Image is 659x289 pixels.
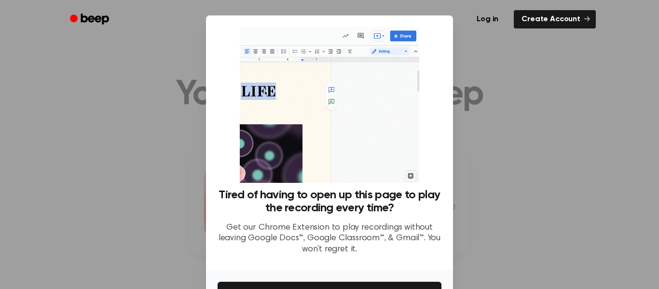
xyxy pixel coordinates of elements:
[240,27,419,183] img: Beep extension in action
[218,189,441,215] h3: Tired of having to open up this page to play the recording every time?
[467,8,508,30] a: Log in
[218,222,441,255] p: Get our Chrome Extension to play recordings without leaving Google Docs™, Google Classroom™, & Gm...
[514,10,596,28] a: Create Account
[63,10,118,29] a: Beep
